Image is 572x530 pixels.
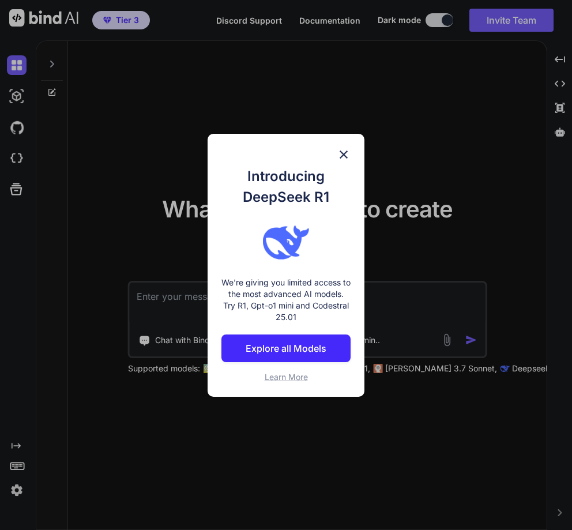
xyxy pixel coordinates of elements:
h1: Introducing DeepSeek R1 [221,166,351,208]
p: Explore all Models [246,341,326,355]
img: bind logo [263,219,309,265]
img: close [337,148,351,161]
button: Explore all Models [221,334,351,362]
p: We're giving you limited access to the most advanced AI models. Try R1, Gpt-o1 mini and Codestral... [221,277,351,323]
span: Learn More [265,372,308,382]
